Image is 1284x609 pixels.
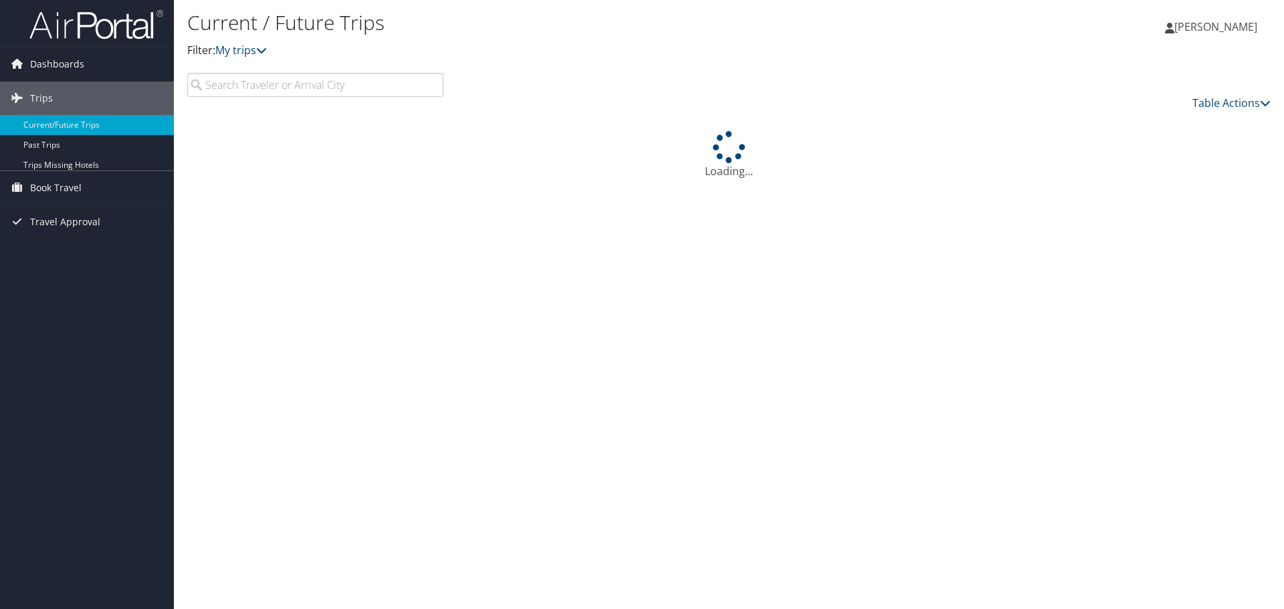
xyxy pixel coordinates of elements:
span: Trips [30,82,53,115]
span: Travel Approval [30,205,100,239]
a: [PERSON_NAME] [1165,7,1271,47]
img: airportal-logo.png [29,9,163,40]
span: Dashboards [30,47,84,81]
input: Search Traveler or Arrival City [187,73,443,97]
h1: Current / Future Trips [187,9,909,37]
a: Table Actions [1192,96,1271,110]
p: Filter: [187,42,909,59]
span: Book Travel [30,171,82,205]
div: Loading... [187,131,1271,179]
span: [PERSON_NAME] [1174,19,1257,34]
a: My trips [215,43,267,57]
